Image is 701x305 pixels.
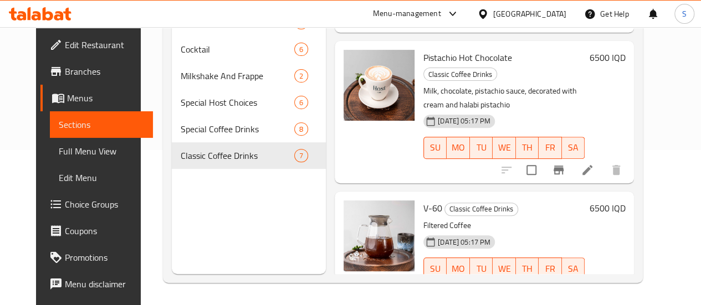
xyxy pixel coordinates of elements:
[539,257,561,280] button: FR
[67,91,144,105] span: Menus
[445,203,518,215] span: Classic Coffee Drinks
[65,224,144,237] span: Coupons
[172,36,326,63] div: Cocktail6
[520,158,543,182] span: Select to update
[40,244,153,271] a: Promotions
[65,277,144,291] span: Menu disclaimer
[295,151,308,161] span: 7
[181,43,294,56] span: Cocktail
[493,137,515,159] button: WE
[497,261,511,277] span: WE
[474,261,488,277] span: TU
[423,137,447,159] button: SU
[470,137,493,159] button: TU
[516,257,539,280] button: TH
[59,118,144,131] span: Sections
[181,149,294,162] span: Classic Coffee Drinks
[589,50,625,65] h6: 6500 IQD
[516,137,539,159] button: TH
[545,157,572,183] button: Branch-specific-item
[543,139,557,156] span: FR
[295,44,308,55] span: 6
[470,257,493,280] button: TU
[539,137,561,159] button: FR
[566,261,580,277] span: SA
[562,137,585,159] button: SA
[40,58,153,85] a: Branches
[444,203,518,216] div: Classic Coffee Drinks
[423,49,512,66] span: Pistachio Hot Chocolate
[50,164,153,191] a: Edit Menu
[581,163,594,177] a: Edit menu item
[543,261,557,277] span: FR
[65,38,144,51] span: Edit Restaurant
[50,111,153,138] a: Sections
[451,139,465,156] span: MO
[65,198,144,211] span: Choice Groups
[344,50,415,121] img: Pistachio Hot Chocolate
[447,257,469,280] button: MO
[181,96,294,109] span: Special Host Choices
[40,191,153,218] a: Choice Groups
[295,97,308,108] span: 6
[451,261,465,277] span: MO
[295,124,308,135] span: 8
[294,69,308,82] div: items
[428,261,442,277] span: SU
[294,122,308,136] div: items
[65,251,144,264] span: Promotions
[520,139,534,156] span: TH
[566,139,580,156] span: SA
[433,237,495,247] span: [DATE] 05:17 PM
[423,68,497,81] div: Classic Coffee Drinks
[603,157,630,183] button: delete
[423,84,585,112] p: Milk, chocolate, pistachio sauce, decorated with cream and halabi pistachio
[447,137,469,159] button: MO
[428,139,442,156] span: SU
[59,171,144,184] span: Edit Menu
[295,71,308,81] span: 2
[172,5,326,173] nav: Menu sections
[40,271,153,297] a: Menu disclaimer
[40,32,153,58] a: Edit Restaurant
[294,43,308,56] div: items
[172,142,326,169] div: Classic Coffee Drinks7
[423,219,585,232] p: Filtered Coffee
[181,122,294,136] span: Special Coffee Drinks
[423,200,442,216] span: V-60
[589,200,625,216] h6: 6500 IQD
[294,96,308,109] div: items
[65,65,144,78] span: Branches
[59,144,144,158] span: Full Menu View
[562,257,585,280] button: SA
[497,139,511,156] span: WE
[433,116,495,126] span: [DATE] 05:17 PM
[181,69,294,82] span: Milkshake And Frappe
[40,218,153,244] a: Coupons
[474,139,488,156] span: TU
[373,7,441,20] div: Menu-management
[424,68,497,81] span: Classic Coffee Drinks
[344,200,415,271] img: V-60
[172,89,326,116] div: Special Host Choices6
[50,138,153,164] a: Full Menu View
[40,85,153,111] a: Menus
[493,257,515,280] button: WE
[423,257,447,280] button: SU
[520,261,534,277] span: TH
[172,116,326,142] div: Special Coffee Drinks8
[493,8,566,20] div: [GEOGRAPHIC_DATA]
[172,63,326,89] div: Milkshake And Frappe2
[682,8,687,20] span: S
